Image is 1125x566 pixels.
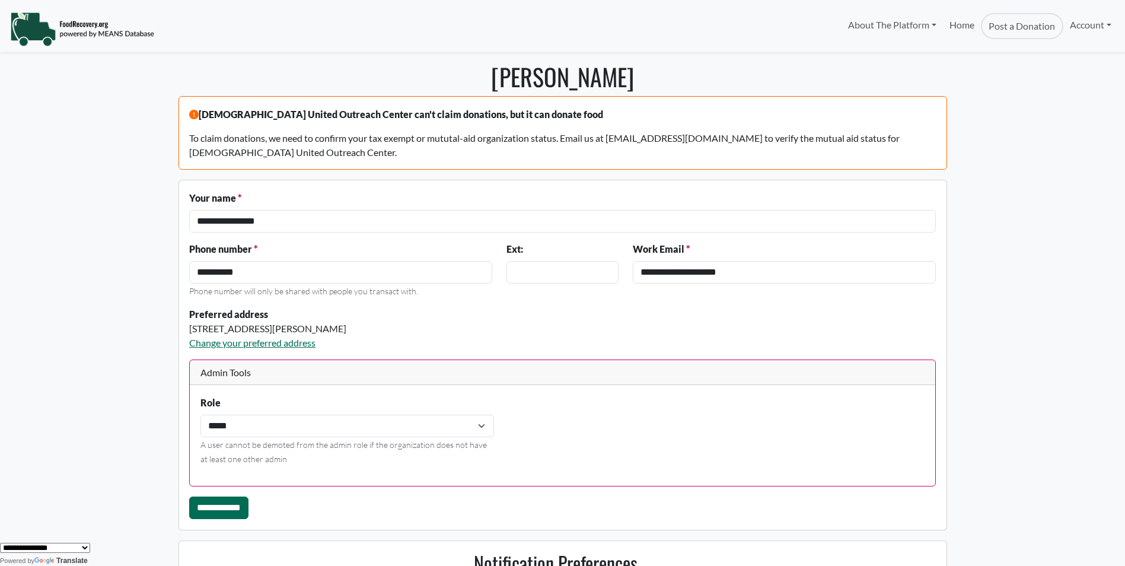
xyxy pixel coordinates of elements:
a: Account [1063,13,1118,37]
label: Role [200,396,221,410]
a: Translate [34,557,88,565]
div: [STREET_ADDRESS][PERSON_NAME] [189,322,619,336]
small: Phone number will only be shared with people you transact with. [189,286,418,296]
a: Home [943,13,981,39]
a: Post a Donation [981,13,1063,39]
label: Your name [189,191,241,205]
img: NavigationLogo_FoodRecovery-91c16205cd0af1ed486a0f1a7774a6544ea792ac00100771e7dd3ec7c0e58e41.png [10,11,154,47]
label: Ext: [506,242,523,256]
h1: [PERSON_NAME] [179,62,947,91]
a: Change your preferred address [189,337,315,348]
strong: Preferred address [189,309,268,320]
small: A user cannot be demoted from the admin role if the organization does not have at least one other... [200,440,487,464]
p: [DEMOGRAPHIC_DATA] United Outreach Center can't claim donations, but it can donate food [189,107,936,122]
div: Admin Tools [190,360,935,386]
img: Google Translate [34,557,56,565]
label: Work Email [633,242,690,256]
label: Phone number [189,242,257,256]
a: About The Platform [841,13,942,37]
p: To claim donations, we need to confirm your tax exempt or mututal-aid organization status. Email ... [189,131,936,160]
